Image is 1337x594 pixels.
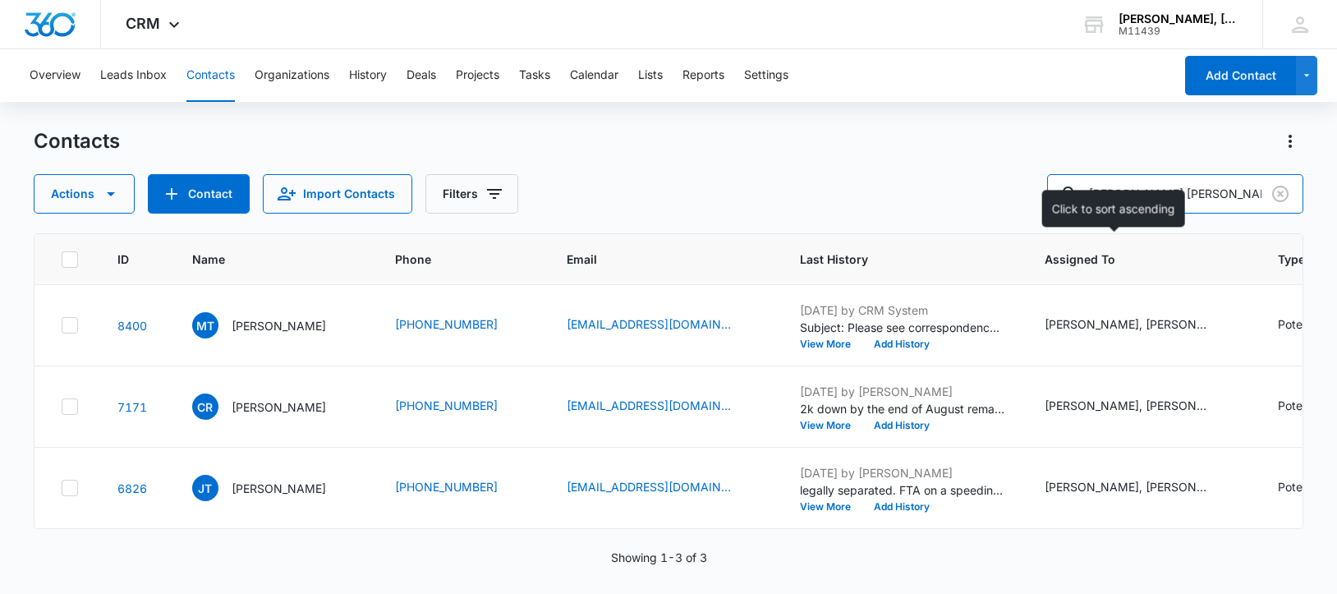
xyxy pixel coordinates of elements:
[1047,174,1303,214] input: Search Contacts
[1119,12,1238,25] div: account name
[425,174,518,214] button: Filters
[638,49,663,102] button: Lists
[1045,478,1209,495] div: [PERSON_NAME], [PERSON_NAME]
[567,397,760,417] div: Email - carlosramirez1321@hotmail.com - Select to Edit Field
[126,15,160,32] span: CRM
[800,502,862,512] button: View More
[1277,128,1303,154] button: Actions
[117,400,147,414] a: Navigate to contact details page for Carlos Ramirez
[800,400,1005,417] p: 2k down by the end of August remainder by end of October
[567,397,731,414] a: [EMAIL_ADDRESS][DOMAIN_NAME]
[395,397,498,414] a: [PHONE_NUMBER]
[567,315,760,335] div: Email - mariatomas74@hotmail.com - Select to Edit Field
[1185,56,1296,95] button: Add Contact
[1045,397,1238,417] div: Assigned To - Joshua Weiss, Rachel Teleis - Select to Edit Field
[744,49,788,102] button: Settings
[192,475,218,501] span: JT
[567,315,731,333] a: [EMAIL_ADDRESS][DOMAIN_NAME]
[800,481,1005,499] p: legally separated. FTA on a speeding ticket - jail. Child support issues as well. No mental healt...
[192,475,356,501] div: Name - Josue Tomas - Select to Edit Field
[232,317,326,334] p: [PERSON_NAME]
[117,251,129,268] span: ID
[682,49,724,102] button: Reports
[862,421,941,431] button: Add History
[800,251,981,268] span: Last History
[100,49,167,102] button: Leads Inbox
[395,478,498,495] a: [PHONE_NUMBER]
[349,49,387,102] button: History
[117,481,147,495] a: Navigate to contact details page for Josue Tomas
[862,339,941,349] button: Add History
[456,49,499,102] button: Projects
[192,394,218,420] span: CR
[800,319,1005,336] p: Subject: Please see correspondence from [PERSON_NAME] | [PERSON_NAME], [PERSON_NAME] & [PERSON_NA...
[1045,315,1238,335] div: Assigned To - Barry Abbott, Daniel White - Select to Edit Field
[570,49,618,102] button: Calendar
[186,49,235,102] button: Contacts
[800,421,862,431] button: View More
[800,302,1005,319] p: [DATE] by CRM System
[192,394,356,420] div: Name - Carlos Ramirez - Select to Edit Field
[1045,251,1215,268] span: Assigned To
[192,251,332,268] span: Name
[1119,25,1238,37] div: account id
[192,312,356,338] div: Name - Maria Tomas - Select to Edit Field
[395,397,527,417] div: Phone - (423) 693-5610 - Select to Edit Field
[192,312,218,338] span: MT
[34,174,135,214] button: Actions
[232,480,326,497] p: [PERSON_NAME]
[30,49,80,102] button: Overview
[255,49,329,102] button: Organizations
[567,478,760,498] div: Email - jtomas2291@gmail.com - Select to Edit Field
[395,478,527,498] div: Phone - (423) 315-0973 - Select to Edit Field
[263,174,412,214] button: Import Contacts
[567,251,737,268] span: Email
[862,502,941,512] button: Add History
[1267,181,1293,207] button: Clear
[567,478,731,495] a: [EMAIL_ADDRESS][DOMAIN_NAME]
[1045,478,1238,498] div: Assigned To - Joshua Weiss, Rachel Teleis - Select to Edit Field
[519,49,550,102] button: Tasks
[407,49,436,102] button: Deals
[395,315,498,333] a: [PHONE_NUMBER]
[800,464,1005,481] p: [DATE] by [PERSON_NAME]
[395,251,503,268] span: Phone
[232,398,326,416] p: [PERSON_NAME]
[1045,397,1209,414] div: [PERSON_NAME], [PERSON_NAME]
[148,174,250,214] button: Add Contact
[611,549,707,566] p: Showing 1-3 of 3
[34,129,120,154] h1: Contacts
[117,319,147,333] a: Navigate to contact details page for Maria Tomas
[800,339,862,349] button: View More
[1045,315,1209,333] div: [PERSON_NAME], [PERSON_NAME]
[1042,190,1185,227] div: Click to sort ascending
[395,315,527,335] div: Phone - (423) 693-5570 - Select to Edit Field
[800,383,1005,400] p: [DATE] by [PERSON_NAME]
